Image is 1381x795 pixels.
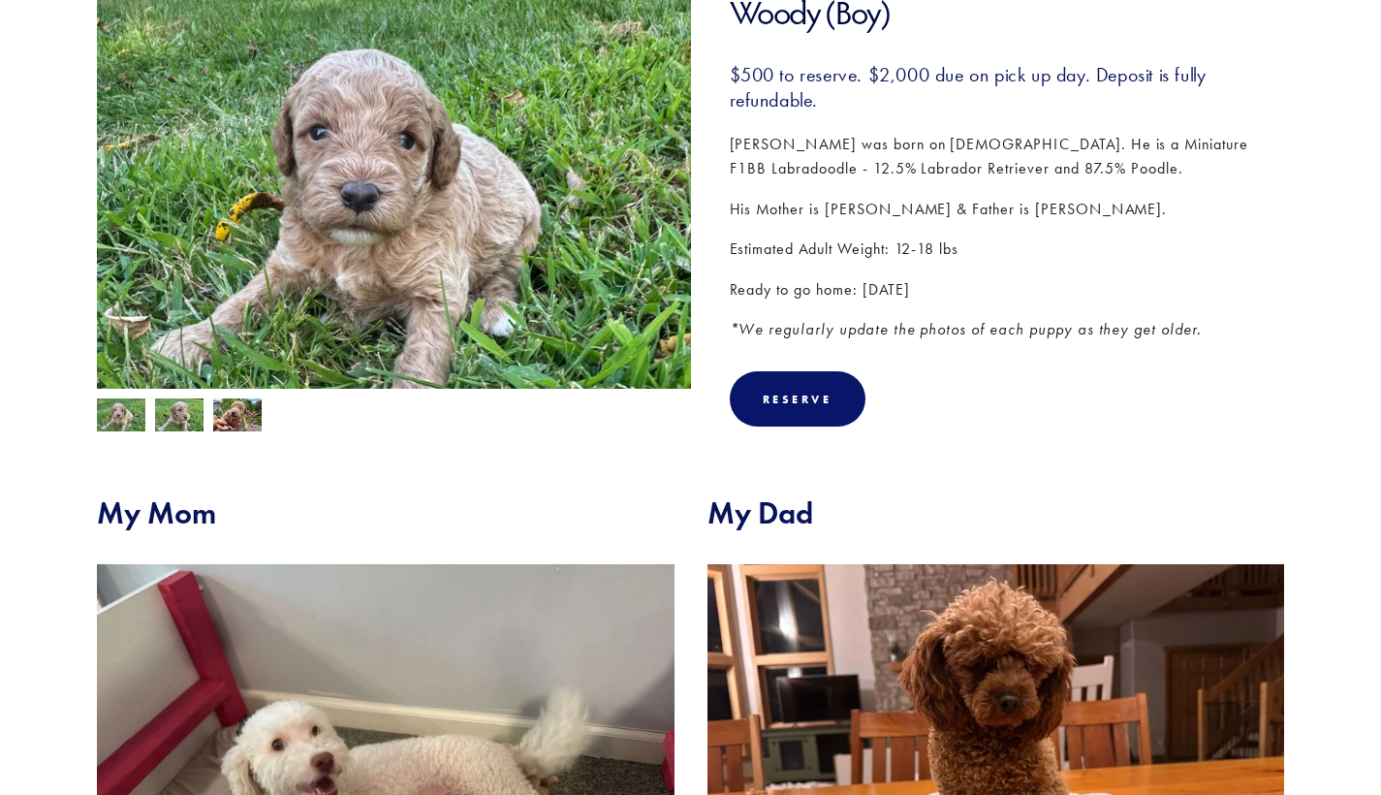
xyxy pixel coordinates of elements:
[730,277,1285,302] p: Ready to go home: [DATE]
[155,398,204,435] img: Woody 3.jpg
[730,132,1285,181] p: [PERSON_NAME] was born on [DEMOGRAPHIC_DATA]. He is a Miniature F1BB Labradoodle - 12.5% Labrador...
[707,494,1285,531] h2: My Dad
[213,398,262,435] img: Woody 1.jpg
[763,392,832,406] div: Reserve
[730,62,1285,112] h3: $500 to reserve. $2,000 due on pick up day. Deposit is fully refundable.
[730,371,865,427] div: Reserve
[730,197,1285,222] p: His Mother is [PERSON_NAME] & Father is [PERSON_NAME].
[730,237,1285,262] p: Estimated Adult Weight: 12-18 lbs
[730,320,1202,338] em: *We regularly update the photos of each puppy as they get older.
[97,398,145,435] img: Woody 2.jpg
[97,494,675,531] h2: My Mom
